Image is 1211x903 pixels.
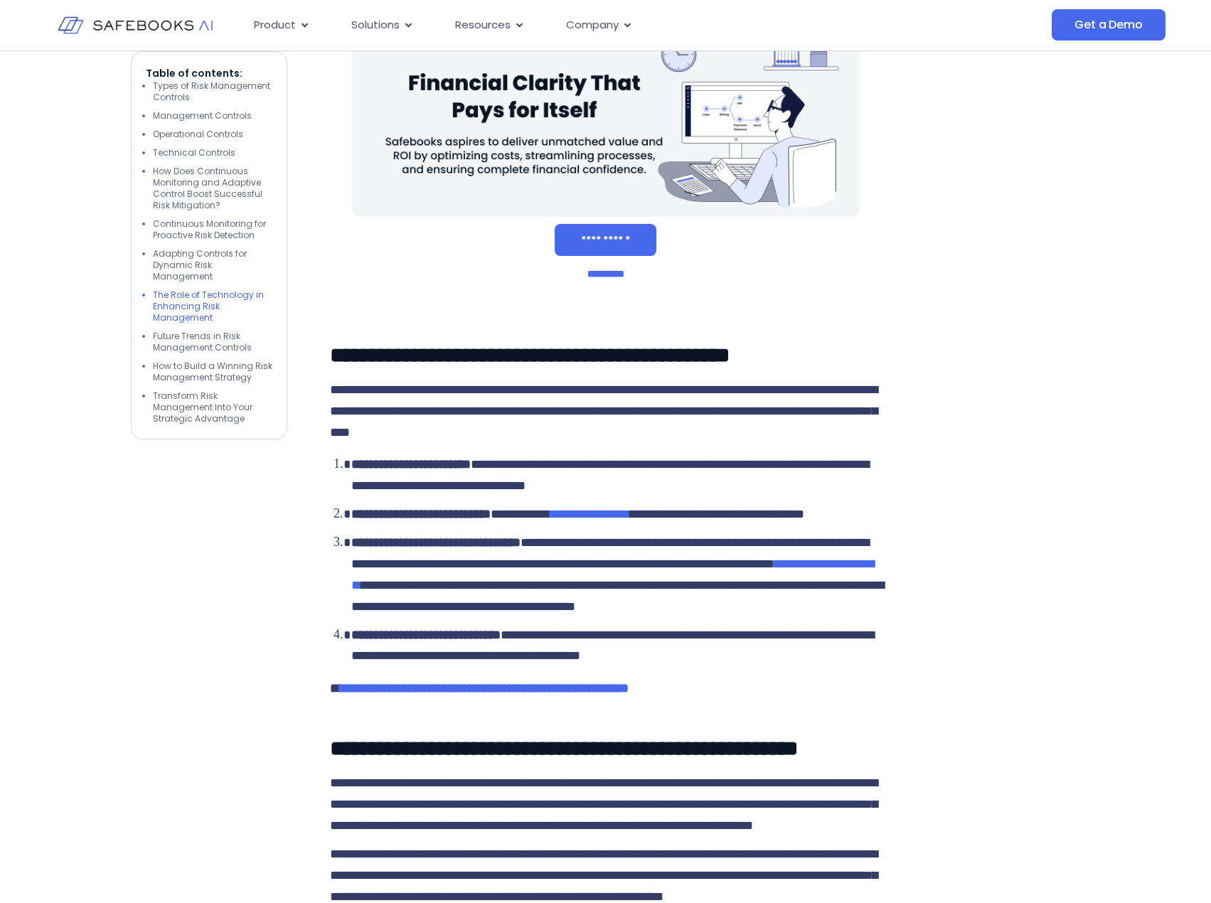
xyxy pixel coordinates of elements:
[242,11,909,39] div: Menu Toggle
[1074,18,1142,32] span: Get a Demo
[153,80,272,103] li: Types of Risk Management Controls
[351,17,400,33] span: Solutions
[153,289,272,324] li: The Role of Technology in Enhancing Risk Management
[153,360,272,383] li: How to Build a Winning Risk Management Strategy
[153,390,272,424] li: Transform Risk Management Into Your Strategic Advantage
[153,166,272,211] li: How Does Continuous Monitoring and Adaptive Control Boost Successful Risk Mitigation?
[153,218,272,241] li: Continuous Monitoring for Proactive Risk Detection
[153,248,272,282] li: Adapting Controls for Dynamic Risk Management
[146,66,272,80] p: Table of contents:
[153,129,272,140] li: Operational Controls
[1052,9,1165,41] a: Get a Demo
[566,17,619,33] span: Company
[242,11,909,39] nav: Menu
[254,17,296,33] span: Product
[455,17,511,33] span: Resources
[153,110,272,122] li: Management Controls
[153,331,272,353] li: Future Trends in Risk Management Controls
[153,147,272,159] li: Technical Controls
